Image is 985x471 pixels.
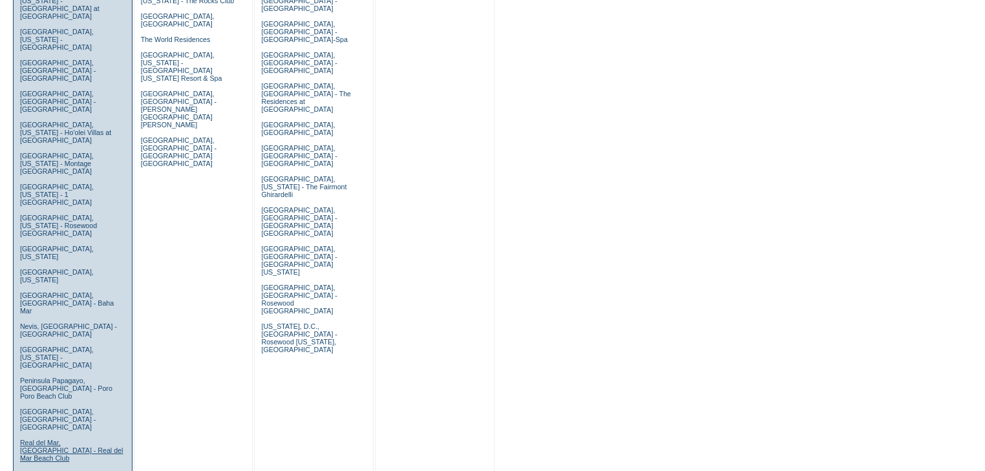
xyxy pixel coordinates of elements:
[20,291,114,315] a: [GEOGRAPHIC_DATA], [GEOGRAPHIC_DATA] - Baha Mar
[20,268,94,284] a: [GEOGRAPHIC_DATA], [US_STATE]
[141,90,217,129] a: [GEOGRAPHIC_DATA], [GEOGRAPHIC_DATA] - [PERSON_NAME][GEOGRAPHIC_DATA][PERSON_NAME]
[261,82,351,113] a: [GEOGRAPHIC_DATA], [GEOGRAPHIC_DATA] - The Residences at [GEOGRAPHIC_DATA]
[261,144,337,167] a: [GEOGRAPHIC_DATA], [GEOGRAPHIC_DATA] - [GEOGRAPHIC_DATA]
[20,245,94,260] a: [GEOGRAPHIC_DATA], [US_STATE]
[261,121,335,136] a: [GEOGRAPHIC_DATA], [GEOGRAPHIC_DATA]
[141,51,222,82] a: [GEOGRAPHIC_DATA], [US_STATE] - [GEOGRAPHIC_DATA] [US_STATE] Resort & Spa
[261,206,337,237] a: [GEOGRAPHIC_DATA], [GEOGRAPHIC_DATA] - [GEOGRAPHIC_DATA] [GEOGRAPHIC_DATA]
[20,408,96,431] a: [GEOGRAPHIC_DATA], [GEOGRAPHIC_DATA] - [GEOGRAPHIC_DATA]
[20,322,117,338] a: Nevis, [GEOGRAPHIC_DATA] - [GEOGRAPHIC_DATA]
[20,377,112,400] a: Peninsula Papagayo, [GEOGRAPHIC_DATA] - Poro Poro Beach Club
[20,346,94,369] a: [GEOGRAPHIC_DATA], [US_STATE] - [GEOGRAPHIC_DATA]
[20,90,96,113] a: [GEOGRAPHIC_DATA], [GEOGRAPHIC_DATA] - [GEOGRAPHIC_DATA]
[261,284,337,315] a: [GEOGRAPHIC_DATA], [GEOGRAPHIC_DATA] - Rosewood [GEOGRAPHIC_DATA]
[20,439,123,462] a: Real del Mar, [GEOGRAPHIC_DATA] - Real del Mar Beach Club
[141,36,211,43] a: The World Residences
[20,28,94,51] a: [GEOGRAPHIC_DATA], [US_STATE] - [GEOGRAPHIC_DATA]
[20,59,96,82] a: [GEOGRAPHIC_DATA], [GEOGRAPHIC_DATA] - [GEOGRAPHIC_DATA]
[261,51,337,74] a: [GEOGRAPHIC_DATA], [GEOGRAPHIC_DATA] - [GEOGRAPHIC_DATA]
[141,12,215,28] a: [GEOGRAPHIC_DATA], [GEOGRAPHIC_DATA]
[20,183,94,206] a: [GEOGRAPHIC_DATA], [US_STATE] - 1 [GEOGRAPHIC_DATA]
[20,214,97,237] a: [GEOGRAPHIC_DATA], [US_STATE] - Rosewood [GEOGRAPHIC_DATA]
[261,20,347,43] a: [GEOGRAPHIC_DATA], [GEOGRAPHIC_DATA] - [GEOGRAPHIC_DATA]-Spa
[20,121,111,144] a: [GEOGRAPHIC_DATA], [US_STATE] - Ho'olei Villas at [GEOGRAPHIC_DATA]
[261,322,337,353] a: [US_STATE], D.C., [GEOGRAPHIC_DATA] - Rosewood [US_STATE], [GEOGRAPHIC_DATA]
[20,152,94,175] a: [GEOGRAPHIC_DATA], [US_STATE] - Montage [GEOGRAPHIC_DATA]
[261,245,337,276] a: [GEOGRAPHIC_DATA], [GEOGRAPHIC_DATA] - [GEOGRAPHIC_DATA] [US_STATE]
[261,175,346,198] a: [GEOGRAPHIC_DATA], [US_STATE] - The Fairmont Ghirardelli
[141,136,217,167] a: [GEOGRAPHIC_DATA], [GEOGRAPHIC_DATA] - [GEOGRAPHIC_DATA] [GEOGRAPHIC_DATA]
